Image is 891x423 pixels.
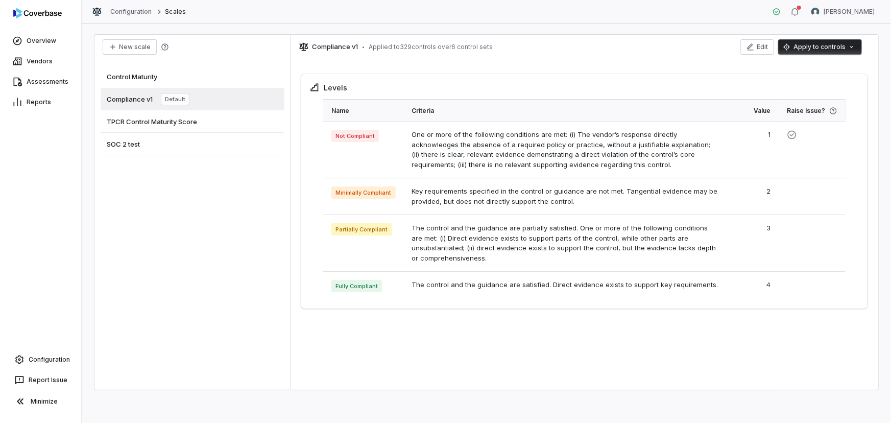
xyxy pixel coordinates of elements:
[331,223,392,236] span: Partially Compliant
[404,215,728,272] td: The control and the guidance are partially satisfied. One or more of the following conditions are...
[4,371,77,389] button: Report Issue
[13,8,62,18] img: logo-D7KZi-bG.svg
[107,72,157,81] span: Control Maturity
[312,42,358,52] span: Compliance v1
[324,82,347,93] label: Levels
[404,122,728,178] td: One or more of the following conditions are met: (i) The vendor’s response directly acknowledges ...
[101,88,284,110] a: Compliance v1Default
[824,8,875,16] span: [PERSON_NAME]
[362,43,365,51] span: •
[778,39,862,55] button: Apply to controls
[736,100,770,122] div: Value
[107,139,140,149] span: SOC 2 test
[728,215,779,272] td: 3
[2,93,79,111] a: Reports
[107,95,153,104] span: Compliance v1
[811,8,820,16] img: Nic Weilbacher avatar
[728,178,779,215] td: 2
[101,110,284,133] a: TPCR Control Maturity Score
[2,52,79,70] a: Vendors
[2,73,79,91] a: Assessments
[103,39,157,55] button: New scale
[101,65,284,88] a: Control Maturity
[4,391,77,412] button: Minimize
[369,43,493,51] span: Applied to 329 controls over 6 control sets
[331,186,396,199] span: Minimally Compliant
[404,272,728,301] td: The control and the guidance are satisfied. Direct evidence exists to support key requirements.
[331,100,396,122] div: Name
[2,32,79,50] a: Overview
[165,8,186,16] span: Scales
[101,133,284,155] a: SOC 2 test
[787,100,837,122] div: Raise Issue?
[4,350,77,369] a: Configuration
[740,39,774,55] button: Edit
[107,117,197,126] span: TPCR Control Maturity Score
[161,93,189,105] span: Default
[331,130,379,142] span: Not Compliant
[110,8,152,16] a: Configuration
[331,280,382,292] span: Fully Compliant
[412,100,719,122] div: Criteria
[728,272,779,301] td: 4
[728,122,779,178] td: 1
[404,178,728,215] td: Key requirements specified in the control or guidance are not met. Tangential evidence may be pro...
[805,4,881,19] button: Nic Weilbacher avatar[PERSON_NAME]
